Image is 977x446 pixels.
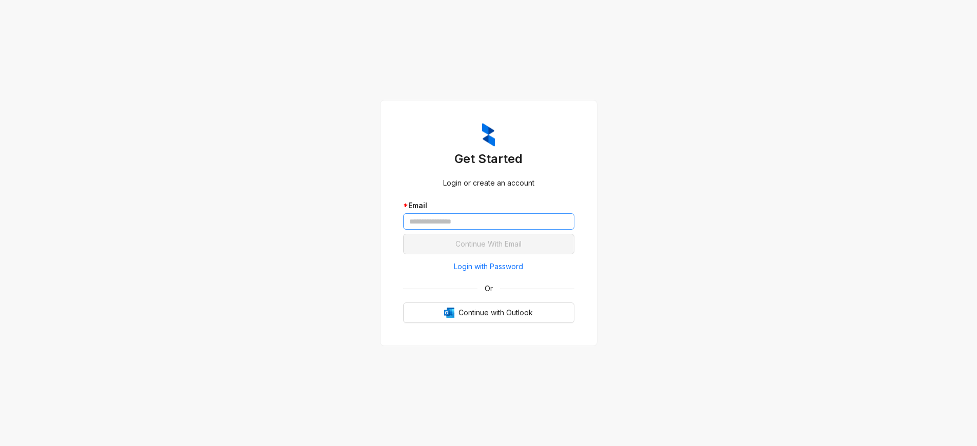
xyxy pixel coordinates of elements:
img: ZumaIcon [482,123,495,147]
button: OutlookContinue with Outlook [403,302,574,323]
span: Continue with Outlook [458,307,533,318]
div: Email [403,200,574,211]
h3: Get Started [403,151,574,167]
div: Login or create an account [403,177,574,189]
span: Or [477,283,500,294]
button: Continue With Email [403,234,574,254]
img: Outlook [444,308,454,318]
button: Login with Password [403,258,574,275]
span: Login with Password [454,261,523,272]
